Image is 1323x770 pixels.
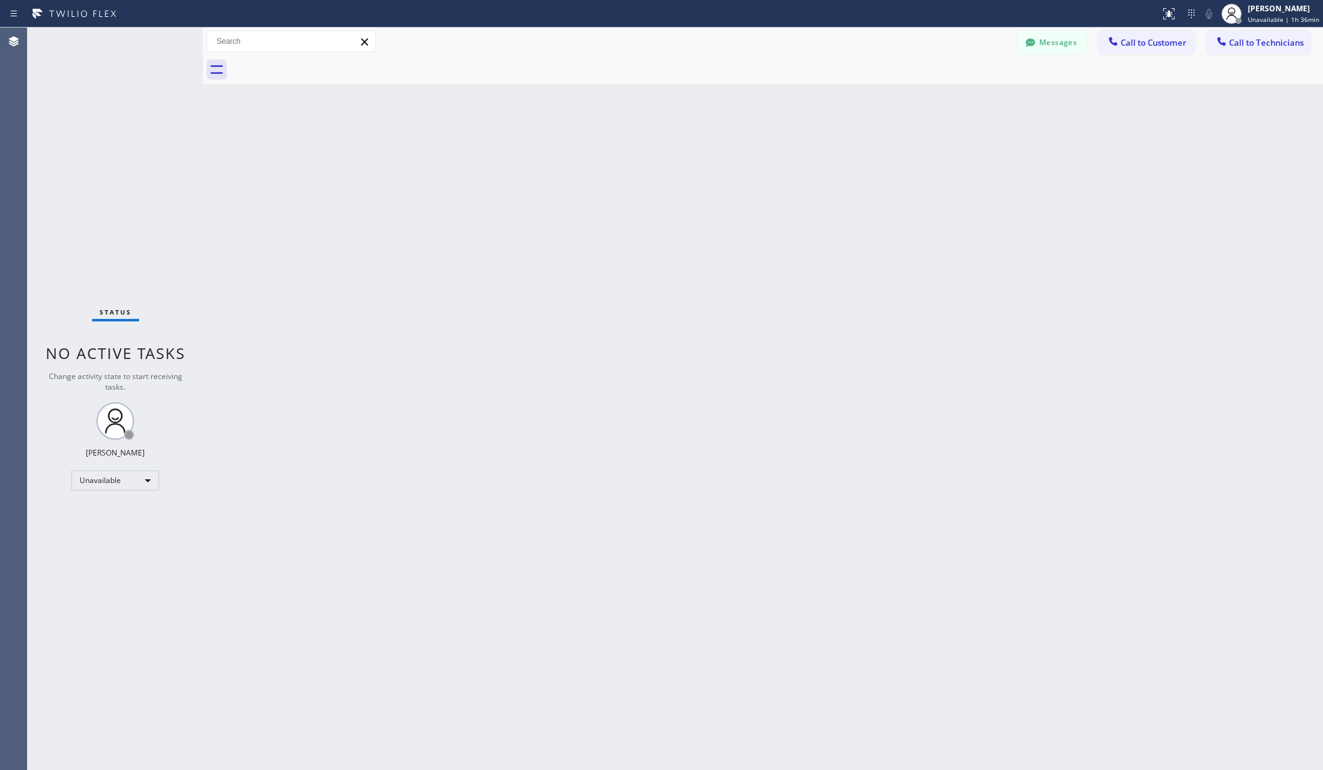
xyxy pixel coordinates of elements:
[49,371,182,392] span: Change activity state to start receiving tasks.
[1121,37,1186,48] span: Call to Customer
[100,308,132,316] span: Status
[1248,15,1319,24] span: Unavailable | 1h 36min
[1207,31,1310,55] button: Call to Technicians
[71,471,159,491] div: Unavailable
[207,31,375,51] input: Search
[1229,37,1304,48] span: Call to Technicians
[46,343,185,363] span: No active tasks
[1099,31,1195,55] button: Call to Customer
[1017,31,1086,55] button: Messages
[86,447,145,458] div: [PERSON_NAME]
[1248,3,1319,14] div: [PERSON_NAME]
[1200,5,1218,23] button: Mute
